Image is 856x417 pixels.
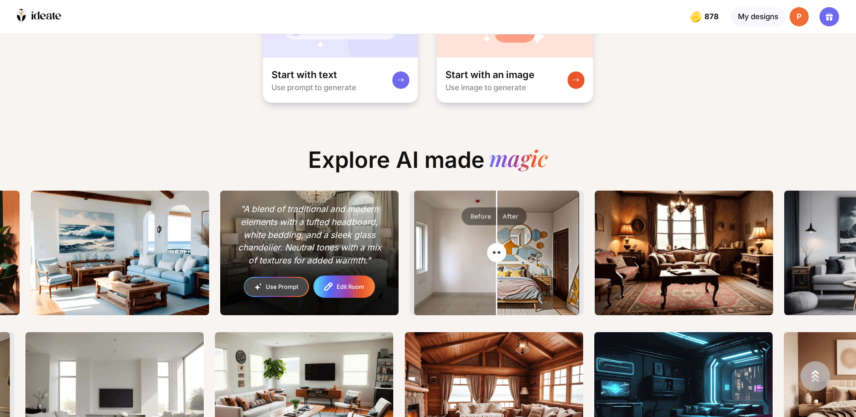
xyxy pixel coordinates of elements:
[31,191,209,315] img: ThumbnailOceanlivingroom.png
[704,13,720,21] span: 878
[272,83,356,92] div: Use prompt to generate
[489,146,548,173] div: magic
[300,146,556,182] div: Explore AI made
[445,68,535,81] div: Start with an image
[237,203,381,267] div: "A blend of traditional and modern elements with a tufted headboard, white bedding, and a sleek g...
[731,7,786,26] div: My designs
[595,191,773,315] img: Thumbnailtext2image_00673_.png
[790,7,809,26] div: P
[337,284,364,290] div: Edit Room
[414,191,581,315] img: After image
[272,68,337,81] div: Start with text
[244,278,308,296] div: Use Prompt
[445,83,526,92] div: Use image to generate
